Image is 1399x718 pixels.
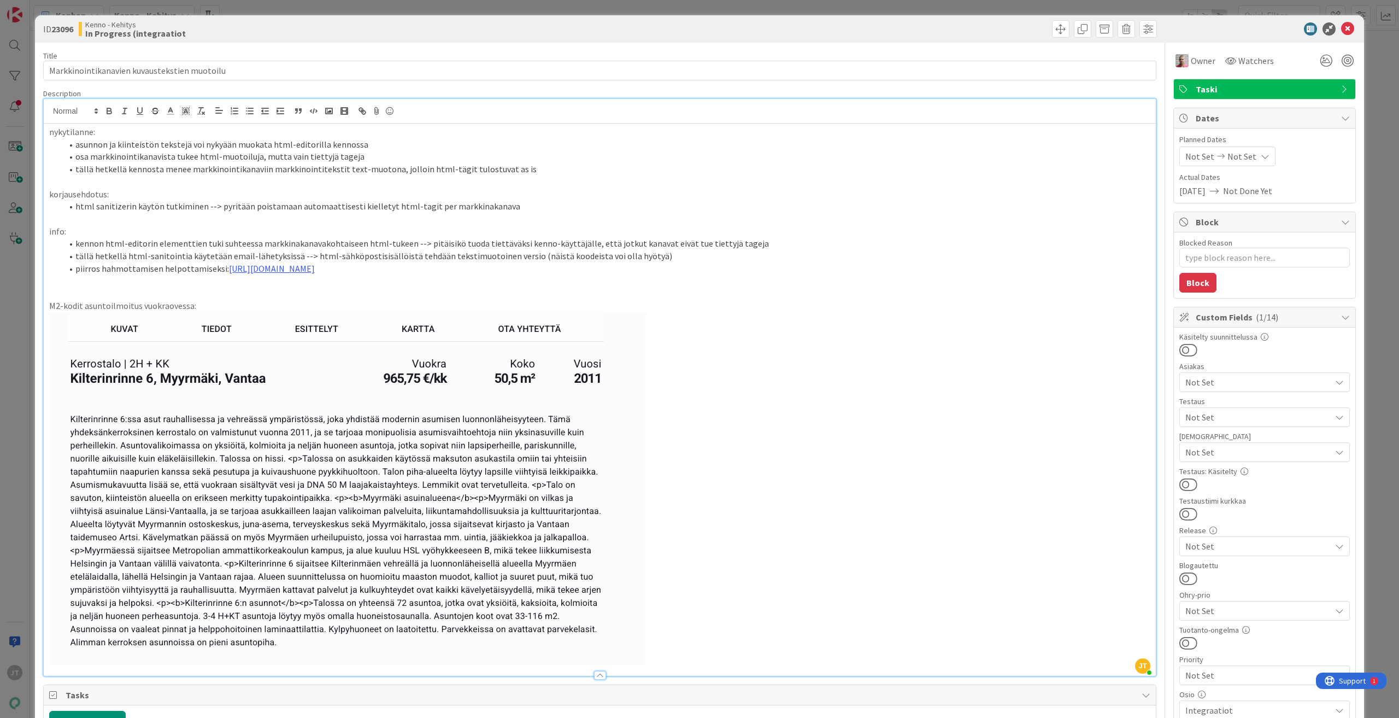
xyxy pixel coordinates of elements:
[1238,54,1274,67] span: Watchers
[62,150,1150,163] li: osa markkinointikanavista tukee html-muotoiluja, mutta vain tiettyjä tageja
[1179,238,1232,248] label: Blocked Reason
[1227,150,1256,163] span: Not Set
[1179,433,1350,440] div: [DEMOGRAPHIC_DATA]
[1175,54,1189,67] img: HJ
[62,163,1150,176] li: tällä hetkellä kennosta menee markkinointikanaviin markkinointitekstit text-muotona, jolloin html...
[1179,333,1350,341] div: Käsitelty suunnittelussa
[62,250,1150,262] li: tällä hetkellä html-sanitointia käytetään email-lähetyksissä --> html-sähköpostisisällöistä tehdä...
[1179,398,1350,405] div: Testaus
[23,2,50,15] span: Support
[1185,150,1214,163] span: Not Set
[1196,112,1336,125] span: Dates
[1179,591,1350,599] div: Ohry-prio
[57,4,60,13] div: 1
[1179,691,1350,698] div: Osio
[62,138,1150,151] li: asunnon ja kiinteistön tekstejä voi nykyään muokata html-editorilla kennossa
[49,225,1150,238] p: info:
[1196,83,1336,96] span: Taski
[49,188,1150,201] p: korjausehdotus:
[1185,411,1331,424] span: Not Set
[1179,363,1350,370] div: Asiakas
[229,263,315,274] a: [URL][DOMAIN_NAME]
[1179,527,1350,534] div: Release
[1223,184,1272,197] span: Not Done Yet
[49,126,1150,138] p: nykytilanne:
[1179,626,1350,634] div: Tuotanto-ongelma
[62,200,1150,213] li: html sanitizerin käytön tutkiminen --> pyritään poistamaan automaattisesti kielletyt html-tagit p...
[1179,562,1350,569] div: Blogautettu
[1179,172,1350,183] span: Actual Dates
[1185,603,1325,618] span: Not Set
[62,237,1150,250] li: kennon html-editorin elementtien tuki suhteessa markkinakanavakohtaiseen html-tukeen --> pitäisik...
[43,61,1156,80] input: type card name here...
[43,51,57,61] label: Title
[1185,446,1331,459] span: Not Set
[1179,468,1350,475] div: Testaus: Käsitelty
[1179,134,1350,145] span: Planned Dates
[1196,215,1336,229] span: Block
[1256,312,1278,323] span: ( 1/14 )
[51,24,73,34] b: 23096
[49,300,1150,312] p: M2-kodit asuntoilmoitus vuokraovessa:
[1135,658,1150,674] span: JT
[1185,704,1331,717] span: Integraatiot
[1191,54,1215,67] span: Owner
[43,22,73,36] span: ID
[1185,376,1331,389] span: Not Set
[1179,656,1350,663] div: Priority
[1185,540,1331,553] span: Not Set
[1179,497,1350,505] div: Testaustiimi kurkkaa
[49,312,646,665] img: m-2-vuokraovi.png
[1179,273,1216,293] button: Block
[66,688,1136,702] span: Tasks
[85,20,186,29] span: Kenno - Kehitys
[1185,668,1325,683] span: Not Set
[62,262,1150,275] li: piirros hahmottamisen helpottamiseksi:
[43,89,81,98] span: Description
[1196,311,1336,324] span: Custom Fields
[85,29,186,38] b: In Progress (integraatiot
[1179,184,1206,197] span: [DATE]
